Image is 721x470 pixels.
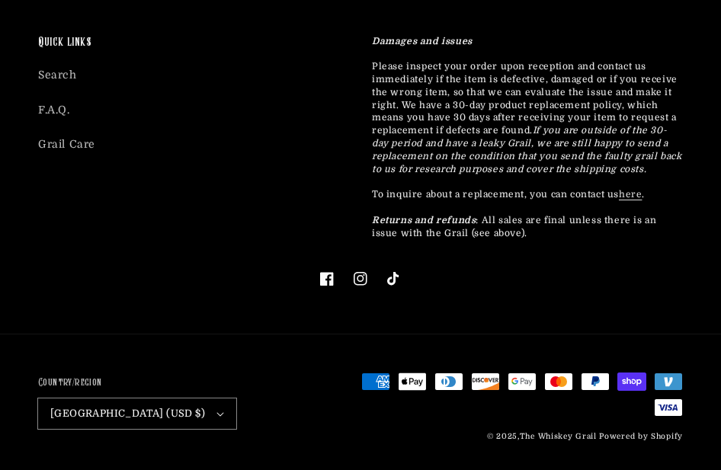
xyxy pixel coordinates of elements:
h2: Quick links [38,35,349,51]
strong: Returns and refunds [372,215,476,225]
a: F.A.Q. [38,93,70,127]
a: Grail Care [38,127,95,161]
h2: Country/region [38,376,236,391]
small: © 2025, [487,432,597,440]
a: here [619,189,642,200]
p: Please inspect your order upon reception and contact us immediately if the item is defective, dam... [372,35,683,240]
em: If you are outside of the 30-day period and have a leaky Grail, we are still happy to send a repl... [372,125,681,174]
strong: Damages and issues [372,36,473,46]
a: Powered by Shopify [599,432,683,440]
button: [GEOGRAPHIC_DATA] (USD $) [38,398,236,429]
a: Search [38,66,77,92]
a: The Whiskey Grail [520,432,597,440]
